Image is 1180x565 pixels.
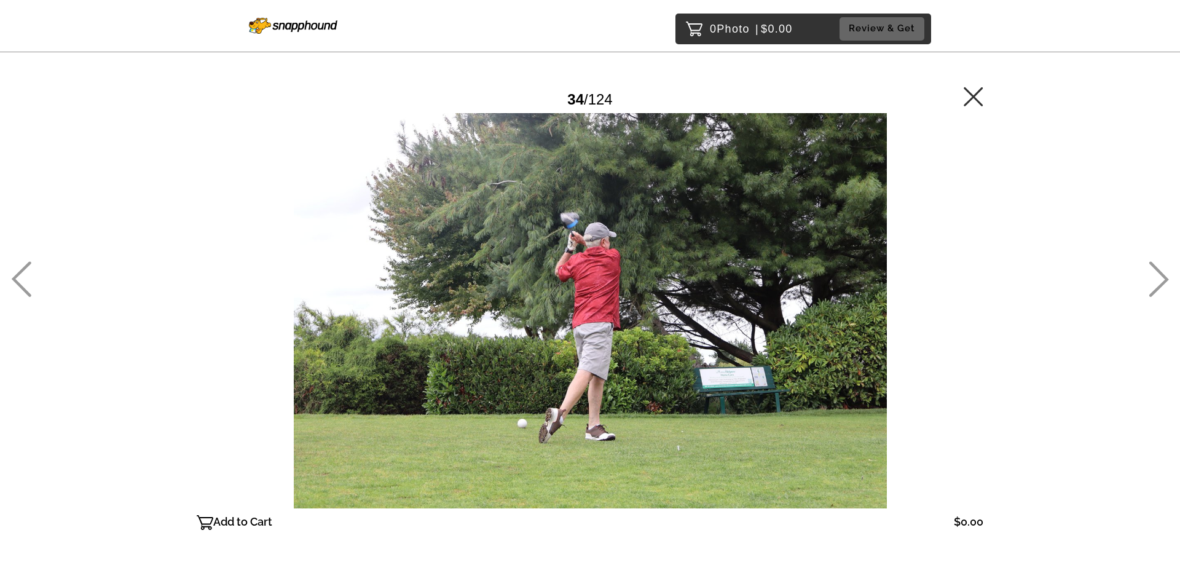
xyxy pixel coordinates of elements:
span: | [755,23,759,35]
button: Review & Get [840,17,924,40]
p: Add to Cart [213,512,272,532]
p: 0 $0.00 [710,19,793,39]
span: 34 [567,91,584,108]
span: 124 [588,91,613,108]
div: / [567,86,612,113]
img: Snapphound Logo [249,18,337,34]
p: $0.00 [954,512,983,532]
a: Review & Get [840,17,928,40]
span: Photo [717,19,750,39]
